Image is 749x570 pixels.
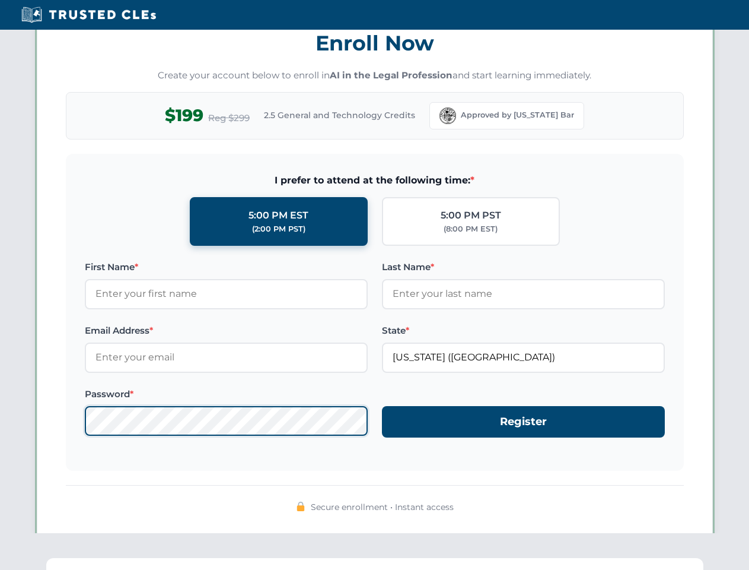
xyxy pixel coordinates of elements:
[85,324,368,338] label: Email Address
[85,343,368,372] input: Enter your email
[382,343,665,372] input: Florida (FL)
[296,502,305,511] img: 🔒
[85,279,368,309] input: Enter your first name
[441,208,501,223] div: 5:00 PM PST
[439,107,456,124] img: Florida Bar
[382,279,665,309] input: Enter your last name
[165,102,203,129] span: $199
[461,109,574,121] span: Approved by [US_STATE] Bar
[444,223,498,235] div: (8:00 PM EST)
[66,24,684,62] h3: Enroll Now
[252,223,305,235] div: (2:00 PM PST)
[382,260,665,274] label: Last Name
[382,324,665,338] label: State
[18,6,160,24] img: Trusted CLEs
[311,501,454,514] span: Secure enrollment • Instant access
[85,173,665,188] span: I prefer to attend at the following time:
[264,109,415,122] span: 2.5 General and Technology Credits
[382,406,665,438] button: Register
[330,69,452,81] strong: AI in the Legal Profession
[66,69,684,83] p: Create your account below to enroll in and start learning immediately.
[85,260,368,274] label: First Name
[208,111,250,125] span: Reg $299
[248,208,308,223] div: 5:00 PM EST
[85,387,368,401] label: Password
